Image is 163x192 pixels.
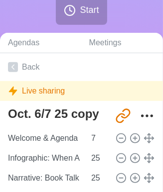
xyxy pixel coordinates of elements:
a: Meetings [81,33,163,53]
input: Name [4,168,85,188]
span: Start [80,3,99,17]
button: More [137,106,157,126]
input: Name [4,128,85,148]
button: Share link [113,106,133,126]
input: Name [4,148,85,168]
